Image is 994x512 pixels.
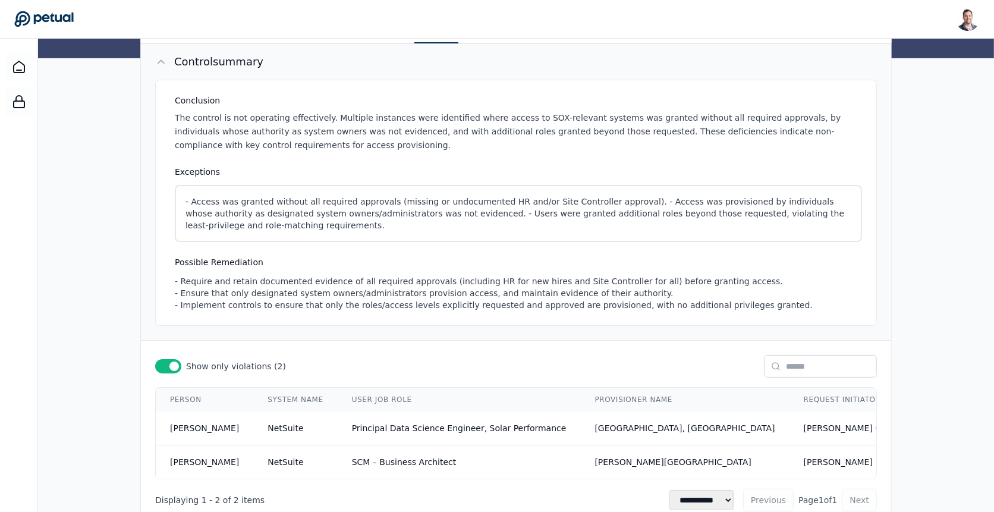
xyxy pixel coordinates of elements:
[175,95,862,106] h3: Conclusion
[842,489,877,511] button: Next
[743,489,794,511] button: Previous
[268,457,303,467] span: NetSuite
[175,111,862,152] p: The control is not operating effectively. Multiple instances were identified where access to SOX-...
[170,423,239,433] span: [PERSON_NAME]
[338,388,581,412] th: User Job Role
[156,388,253,412] th: Person
[155,494,265,506] div: Displaying 1 - 2 of 2 items
[268,423,303,433] span: NetSuite
[956,7,980,31] img: Snir Kodesh
[186,360,286,372] span: Show only violations ( 2 )
[594,457,751,467] span: [PERSON_NAME][GEOGRAPHIC_DATA]
[5,53,33,81] a: Dashboard
[174,54,263,70] h2: Control summary
[580,388,789,412] th: Provisioner Name
[804,457,873,467] span: [PERSON_NAME]
[352,457,457,467] span: SCM – Business Architect
[14,11,74,27] a: Go to Dashboard
[175,185,862,242] div: - Access was granted without all required approvals (missing or undocumented HR and/or Site Contr...
[141,44,891,80] button: Controlsummary
[253,388,337,412] th: System Name
[175,166,862,178] h3: Exceptions
[5,87,33,116] a: SOC
[798,494,837,506] span: Page 1 of 1
[175,275,862,311] div: - Require and retain documented evidence of all required approvals (including HR for new hires an...
[352,423,567,433] span: Principal Data Science Engineer, Solar Performance
[175,256,862,268] h3: Possible Remediation
[170,457,239,467] span: [PERSON_NAME]
[594,423,775,433] span: [GEOGRAPHIC_DATA], [GEOGRAPHIC_DATA]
